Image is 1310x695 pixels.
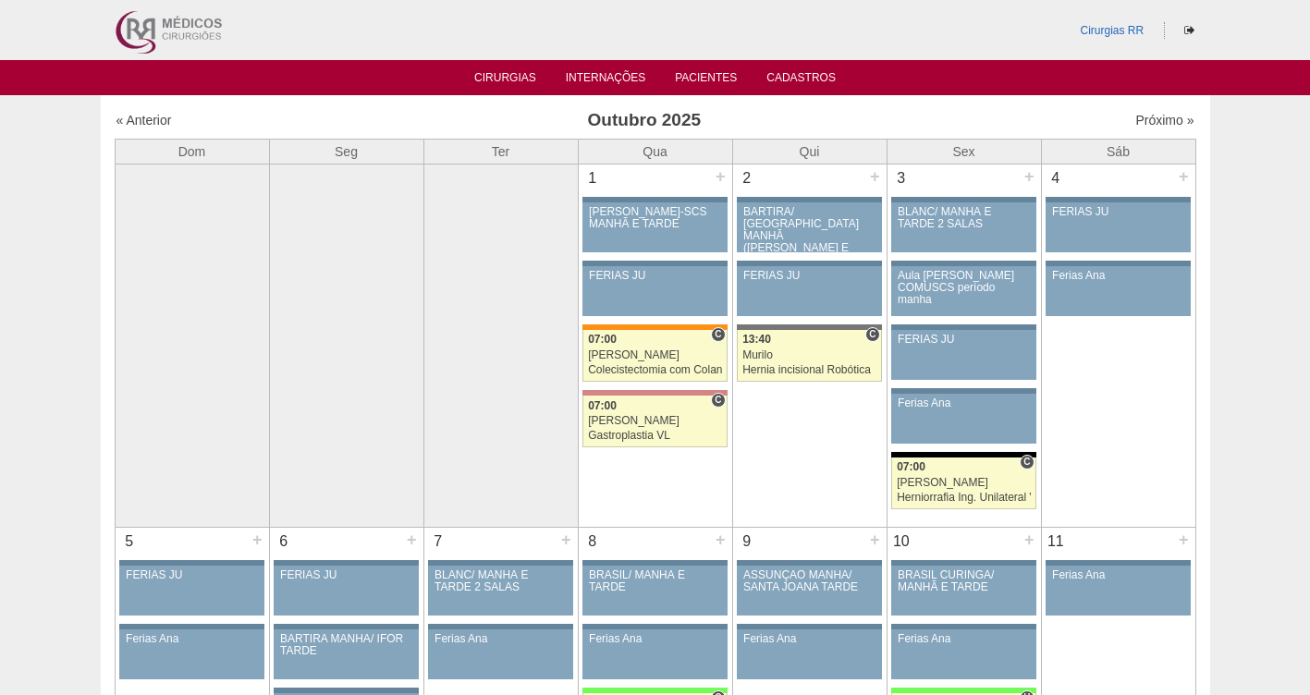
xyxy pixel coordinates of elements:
[713,528,728,552] div: +
[270,528,299,555] div: 6
[743,206,875,279] div: BARTIRA/ [GEOGRAPHIC_DATA] MANHÃ ([PERSON_NAME] E ANA)/ SANTA JOANA -TARDE
[898,633,1030,645] div: Ferias Ana
[1052,206,1184,218] div: FERIAS JU
[742,364,876,376] div: Hernia incisional Robótica
[737,324,881,330] div: Key: Santa Catarina
[582,261,727,266] div: Key: Aviso
[898,334,1030,346] div: FERIAS JU
[274,624,418,629] div: Key: Aviso
[1046,261,1190,266] div: Key: Aviso
[1046,560,1190,566] div: Key: Aviso
[269,139,423,164] th: Seg
[711,327,725,342] span: Consultório
[891,457,1035,509] a: C 07:00 [PERSON_NAME] Herniorrafia Ing. Unilateral VL
[119,560,263,566] div: Key: Aviso
[582,629,727,679] a: Ferias Ana
[582,197,727,202] div: Key: Aviso
[737,330,881,382] a: C 13:40 Murilo Hernia incisional Robótica
[743,569,875,593] div: ASSUNÇÃO MANHÃ/ SANTA JOANA TARDE
[1042,528,1071,555] div: 11
[898,569,1030,593] div: BRASIL CURINGA/ MANHÃ E TARDE
[1020,455,1034,469] span: Consultório
[737,560,881,566] div: Key: Aviso
[1041,139,1195,164] th: Sáb
[1052,270,1184,282] div: Ferias Ana
[1046,202,1190,252] a: FERIAS JU
[115,139,269,164] th: Dom
[891,324,1035,330] div: Key: Aviso
[119,624,263,629] div: Key: Aviso
[867,165,883,189] div: +
[428,560,572,566] div: Key: Aviso
[891,394,1035,444] a: Ferias Ana
[737,197,881,202] div: Key: Aviso
[435,633,567,645] div: Ferias Ana
[743,270,875,282] div: FERIAS JU
[1042,165,1071,192] div: 4
[891,388,1035,394] div: Key: Aviso
[589,633,721,645] div: Ferias Ana
[582,560,727,566] div: Key: Aviso
[1022,165,1037,189] div: +
[711,393,725,408] span: Consultório
[891,330,1035,380] a: FERIAS JU
[116,528,144,555] div: 5
[891,266,1035,316] a: Aula [PERSON_NAME] COMUSCS período manha
[588,430,722,442] div: Gastroplastia VL
[1046,566,1190,616] a: Ferias Ana
[733,528,762,555] div: 9
[582,390,727,396] div: Key: Santa Helena
[867,528,883,552] div: +
[737,261,881,266] div: Key: Aviso
[1052,569,1184,581] div: Ferias Ana
[428,566,572,616] a: BLANC/ MANHÃ E TARDE 2 SALAS
[589,206,721,230] div: [PERSON_NAME]-SCS MANHÃ E TARDE
[1176,528,1192,552] div: +
[588,399,617,412] span: 07:00
[274,629,418,679] a: BARTIRA MANHÃ/ IFOR TARDE
[1135,113,1194,128] a: Próximo »
[675,71,737,90] a: Pacientes
[737,566,881,616] a: ASSUNÇÃO MANHÃ/ SANTA JOANA TARDE
[1022,528,1037,552] div: +
[280,569,412,581] div: FERIAS JU
[1080,24,1144,37] a: Cirurgias RR
[588,349,722,361] div: [PERSON_NAME]
[250,528,265,552] div: +
[274,560,418,566] div: Key: Aviso
[582,624,727,629] div: Key: Aviso
[126,569,258,581] div: FERIAS JU
[474,71,536,90] a: Cirurgias
[578,139,732,164] th: Qua
[713,165,728,189] div: +
[742,349,876,361] div: Murilo
[589,569,721,593] div: BRASIL/ MANHÃ E TARDE
[280,633,412,657] div: BARTIRA MANHÃ/ IFOR TARDE
[742,333,771,346] span: 13:40
[897,460,925,473] span: 07:00
[898,270,1030,307] div: Aula [PERSON_NAME] COMUSCS período manha
[891,202,1035,252] a: BLANC/ MANHÃ E TARDE 2 SALAS
[887,139,1041,164] th: Sex
[737,266,881,316] a: FERIAS JU
[582,330,727,382] a: C 07:00 [PERSON_NAME] Colecistectomia com Colangiografia VL
[1176,165,1192,189] div: +
[428,629,572,679] a: Ferias Ana
[119,629,263,679] a: Ferias Ana
[743,633,875,645] div: Ferias Ana
[274,566,418,616] a: FERIAS JU
[435,569,567,593] div: BLANC/ MANHÃ E TARDE 2 SALAS
[891,560,1035,566] div: Key: Aviso
[1046,266,1190,316] a: Ferias Ana
[1184,25,1194,36] i: Sair
[898,397,1030,409] div: Ferias Ana
[582,324,727,330] div: Key: São Luiz - SCS
[589,270,721,282] div: FERIAS JU
[766,71,836,90] a: Cadastros
[891,688,1035,693] div: Key: Brasil
[891,624,1035,629] div: Key: Aviso
[865,327,879,342] span: Consultório
[733,165,762,192] div: 2
[737,202,881,252] a: BARTIRA/ [GEOGRAPHIC_DATA] MANHÃ ([PERSON_NAME] E ANA)/ SANTA JOANA -TARDE
[588,333,617,346] span: 07:00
